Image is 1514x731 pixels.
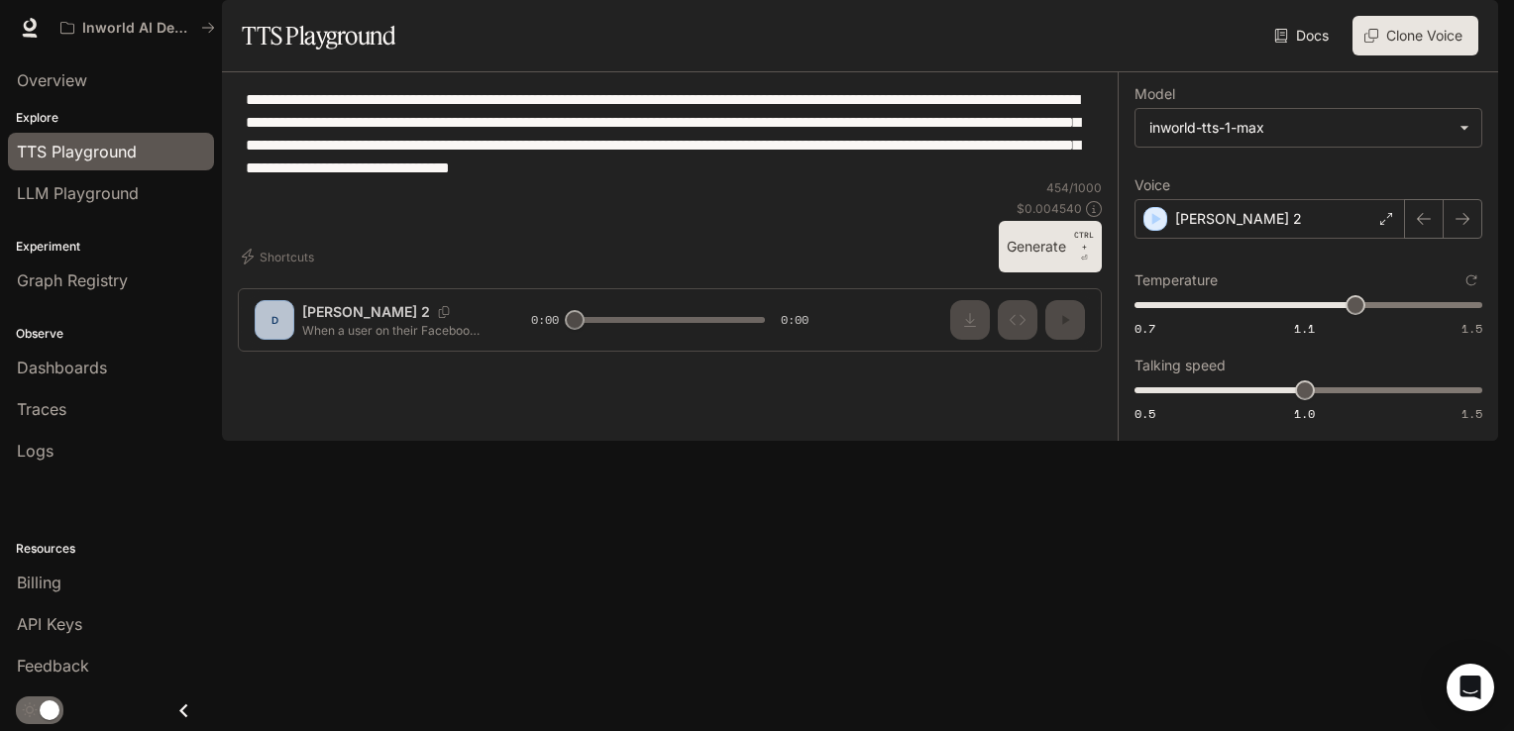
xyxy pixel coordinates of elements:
[82,20,193,37] p: Inworld AI Demos
[1149,118,1450,138] div: inworld-tts-1-max
[52,8,224,48] button: All workspaces
[1352,16,1478,55] button: Clone Voice
[238,241,322,272] button: Shortcuts
[1460,269,1482,291] button: Reset to default
[1447,664,1494,711] div: Open Intercom Messenger
[1135,273,1218,287] p: Temperature
[1270,16,1337,55] a: Docs
[1294,405,1315,422] span: 1.0
[1017,200,1082,217] p: $ 0.004540
[999,221,1102,272] button: GenerateCTRL +⏎
[1135,87,1175,101] p: Model
[242,16,395,55] h1: TTS Playground
[1074,229,1094,253] p: CTRL +
[1135,405,1155,422] span: 0.5
[1175,209,1302,229] p: [PERSON_NAME] 2
[1461,405,1482,422] span: 1.5
[1074,229,1094,264] p: ⏎
[1461,320,1482,337] span: 1.5
[1046,179,1102,196] p: 454 / 1000
[1135,320,1155,337] span: 0.7
[1135,359,1226,372] p: Talking speed
[1135,178,1170,192] p: Voice
[1294,320,1315,337] span: 1.1
[1135,109,1481,147] div: inworld-tts-1-max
